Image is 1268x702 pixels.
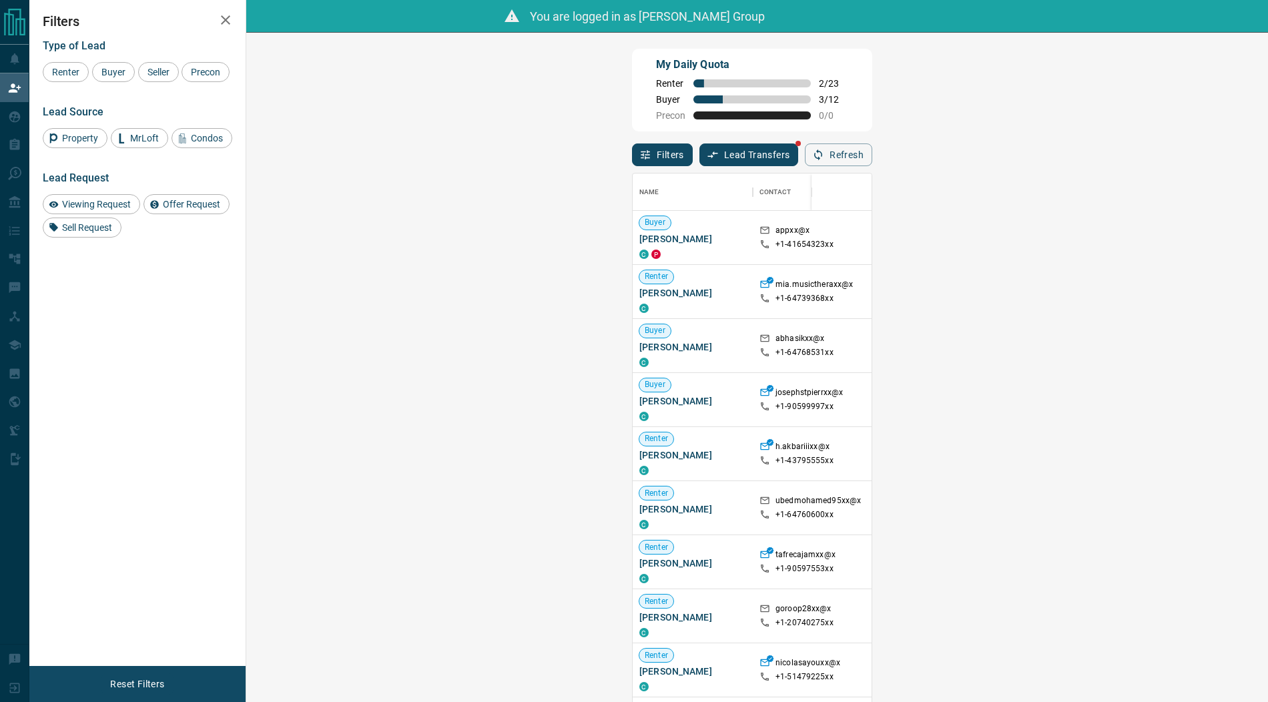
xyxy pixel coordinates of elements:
div: Condos [172,128,232,148]
div: Renter [43,62,89,82]
div: property.ca [651,250,661,259]
div: condos.ca [639,520,649,529]
p: +1- 41654323xx [775,239,834,250]
span: Viewing Request [57,199,135,210]
p: abhasikxx@x [775,333,824,347]
div: condos.ca [639,304,649,313]
span: [PERSON_NAME] [639,232,746,246]
span: 3 / 12 [819,94,848,105]
span: [PERSON_NAME] [639,394,746,408]
div: condos.ca [639,682,649,691]
p: +1- 20740275xx [775,617,834,629]
span: Lead Source [43,105,103,118]
span: [PERSON_NAME] [639,502,746,516]
span: 0 / 0 [819,110,848,121]
span: Renter [639,271,673,282]
p: mia.musictheraxx@x [775,279,853,293]
span: Property [57,133,103,143]
h2: Filters [43,13,232,29]
span: [PERSON_NAME] [639,665,746,678]
div: condos.ca [639,628,649,637]
div: Offer Request [143,194,230,214]
div: condos.ca [639,250,649,259]
p: My Daily Quota [656,57,848,73]
div: Precon [182,62,230,82]
span: Buyer [639,325,671,336]
span: 2 / 23 [819,78,848,89]
span: [PERSON_NAME] [639,448,746,462]
div: MrLoft [111,128,168,148]
p: nicolasayouxx@x [775,657,840,671]
span: Renter [639,488,673,499]
span: [PERSON_NAME] [639,611,746,624]
button: Reset Filters [101,673,173,695]
span: Renter [639,596,673,607]
span: Renter [47,67,84,77]
p: tafrecajamxx@x [775,549,836,563]
p: +1- 43795555xx [775,455,834,466]
span: Condos [186,133,228,143]
span: Buyer [97,67,130,77]
span: MrLoft [125,133,164,143]
span: Renter [639,650,673,661]
div: condos.ca [639,358,649,367]
div: condos.ca [639,574,649,583]
span: Buyer [639,217,671,228]
button: Refresh [805,143,872,166]
span: Renter [639,542,673,553]
p: ubedmohamed95xx@x [775,495,861,509]
span: Renter [656,78,685,89]
div: condos.ca [639,412,649,421]
p: +1- 64760600xx [775,509,834,520]
span: You are logged in as [PERSON_NAME] Group [530,9,765,23]
span: Precon [186,67,225,77]
div: Seller [138,62,179,82]
div: condos.ca [639,466,649,475]
span: Lead Request [43,171,109,184]
button: Lead Transfers [699,143,799,166]
p: +1- 90597553xx [775,563,834,575]
span: Buyer [656,94,685,105]
span: [PERSON_NAME] [639,557,746,570]
p: +1- 51479225xx [775,671,834,683]
div: Name [639,173,659,211]
div: Contact [759,173,791,211]
p: goroop28xx@x [775,603,832,617]
span: [PERSON_NAME] [639,286,746,300]
span: Buyer [639,379,671,390]
p: +1- 64739368xx [775,293,834,304]
p: h.akbariiixx@x [775,441,830,455]
div: Property [43,128,107,148]
span: Offer Request [158,199,225,210]
span: Sell Request [57,222,117,233]
span: Precon [656,110,685,121]
p: +1- 90599997xx [775,401,834,412]
span: [PERSON_NAME] [639,340,746,354]
div: Viewing Request [43,194,140,214]
p: +1- 64768531xx [775,347,834,358]
div: Buyer [92,62,135,82]
p: josephstpierrxx@x [775,387,843,401]
p: appxx@x [775,225,810,239]
button: Filters [632,143,693,166]
div: Contact [753,173,860,211]
div: Sell Request [43,218,121,238]
div: Name [633,173,753,211]
span: Renter [639,433,673,444]
span: Seller [143,67,174,77]
span: Type of Lead [43,39,105,52]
